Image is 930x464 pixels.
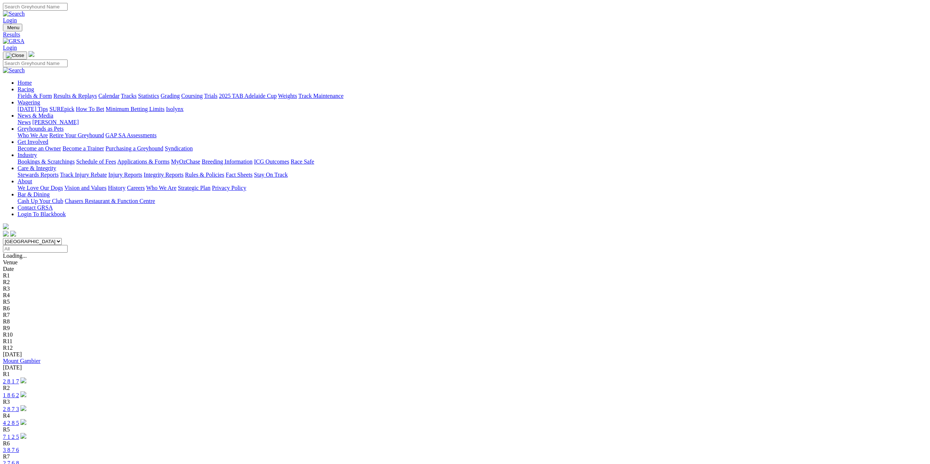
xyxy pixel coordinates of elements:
div: R7 [3,453,927,460]
div: R5 [3,426,927,433]
a: Get Involved [18,139,48,145]
a: 2 8 7 3 [3,406,19,412]
div: R6 [3,440,927,447]
a: 1 8 6 2 [3,392,19,398]
a: About [18,178,32,184]
a: Industry [18,152,37,158]
div: Date [3,266,927,272]
a: Injury Reports [108,172,142,178]
div: R12 [3,345,927,351]
a: Wagering [18,99,40,106]
a: Become an Owner [18,145,61,152]
div: R3 [3,399,927,405]
a: [DATE] Tips [18,106,48,112]
a: Mount Gambier [3,358,41,364]
div: Industry [18,158,927,165]
a: Contact GRSA [18,204,53,211]
a: Syndication [165,145,193,152]
a: Bar & Dining [18,191,50,198]
img: play-circle.svg [20,419,26,425]
div: R10 [3,331,927,338]
a: Careers [127,185,145,191]
div: Wagering [18,106,927,112]
div: [DATE] [3,351,927,358]
div: R4 [3,413,927,419]
div: R7 [3,312,927,318]
div: R6 [3,305,927,312]
a: How To Bet [76,106,105,112]
input: Select date [3,245,68,253]
a: Breeding Information [202,158,253,165]
div: R2 [3,385,927,391]
a: Greyhounds as Pets [18,126,64,132]
img: logo-grsa-white.png [29,51,34,57]
a: Track Injury Rebate [60,172,107,178]
a: Login To Blackbook [18,211,66,217]
a: Schedule of Fees [76,158,116,165]
a: Calendar [98,93,119,99]
a: Privacy Policy [212,185,246,191]
a: Race Safe [291,158,314,165]
a: 2025 TAB Adelaide Cup [219,93,277,99]
a: Weights [278,93,297,99]
a: Results [3,31,927,38]
a: GAP SA Assessments [106,132,157,138]
div: Greyhounds as Pets [18,132,927,139]
a: Racing [18,86,34,92]
img: Search [3,67,25,74]
div: Care & Integrity [18,172,927,178]
button: Toggle navigation [3,51,27,60]
a: Home [18,80,32,86]
div: R5 [3,299,927,305]
div: News & Media [18,119,927,126]
a: 7 1 2 5 [3,434,19,440]
a: Fact Sheets [226,172,253,178]
a: History [108,185,125,191]
div: R4 [3,292,927,299]
a: News & Media [18,112,53,119]
a: Minimum Betting Limits [106,106,164,112]
a: Fields & Form [18,93,52,99]
a: Coursing [181,93,203,99]
img: play-circle.svg [20,405,26,411]
a: Cash Up Your Club [18,198,63,204]
div: [DATE] [3,364,927,371]
div: R1 [3,371,927,377]
div: R1 [3,272,927,279]
div: Venue [3,259,927,266]
div: R11 [3,338,927,345]
div: R2 [3,279,927,285]
a: Statistics [138,93,159,99]
input: Search [3,3,68,11]
a: Trials [204,93,217,99]
div: Get Involved [18,145,927,152]
img: play-circle.svg [20,433,26,439]
a: Care & Integrity [18,165,56,171]
div: R3 [3,285,927,292]
img: twitter.svg [10,231,16,237]
span: Loading... [3,253,27,259]
a: 3 8 7 6 [3,447,19,453]
a: Who We Are [146,185,176,191]
a: [PERSON_NAME] [32,119,79,125]
input: Search [3,60,68,67]
a: 4 2 8 5 [3,420,19,426]
a: Retire Your Greyhound [49,132,104,138]
a: News [18,119,31,125]
a: Login [3,17,17,23]
img: Close [6,53,24,58]
div: Bar & Dining [18,198,927,204]
a: Applications & Forms [117,158,170,165]
a: Become a Trainer [62,145,104,152]
img: logo-grsa-white.png [3,223,9,229]
a: Stay On Track [254,172,288,178]
a: Login [3,45,17,51]
a: Isolynx [166,106,183,112]
a: ICG Outcomes [254,158,289,165]
a: Integrity Reports [144,172,183,178]
a: Bookings & Scratchings [18,158,75,165]
a: Purchasing a Greyhound [106,145,163,152]
a: Results & Replays [53,93,97,99]
span: Menu [7,25,19,30]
